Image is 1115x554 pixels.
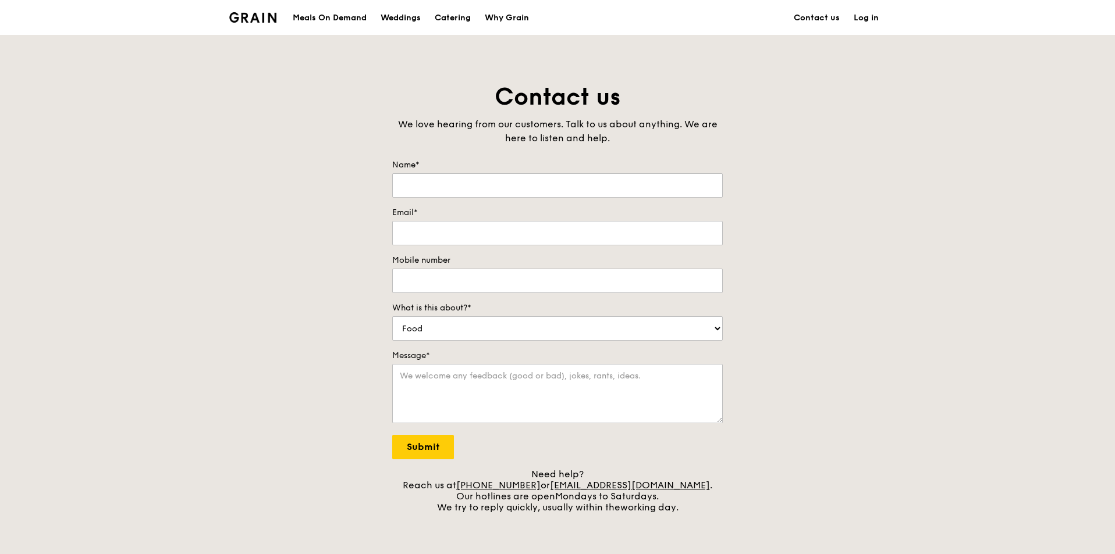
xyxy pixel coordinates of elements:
[229,12,276,23] img: Grain
[787,1,847,35] a: Contact us
[392,159,723,171] label: Name*
[392,207,723,219] label: Email*
[392,469,723,513] div: Need help? Reach us at or . Our hotlines are open We try to reply quickly, usually within the
[478,1,536,35] a: Why Grain
[392,302,723,314] label: What is this about?*
[392,255,723,266] label: Mobile number
[392,350,723,362] label: Message*
[555,491,659,502] span: Mondays to Saturdays.
[374,1,428,35] a: Weddings
[456,480,541,491] a: [PHONE_NUMBER]
[847,1,886,35] a: Log in
[381,1,421,35] div: Weddings
[485,1,529,35] div: Why Grain
[293,1,367,35] div: Meals On Demand
[428,1,478,35] a: Catering
[392,117,723,145] div: We love hearing from our customers. Talk to us about anything. We are here to listen and help.
[435,1,471,35] div: Catering
[392,81,723,113] h1: Contact us
[620,502,679,513] span: working day.
[392,435,454,459] input: Submit
[550,480,710,491] a: [EMAIL_ADDRESS][DOMAIN_NAME]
